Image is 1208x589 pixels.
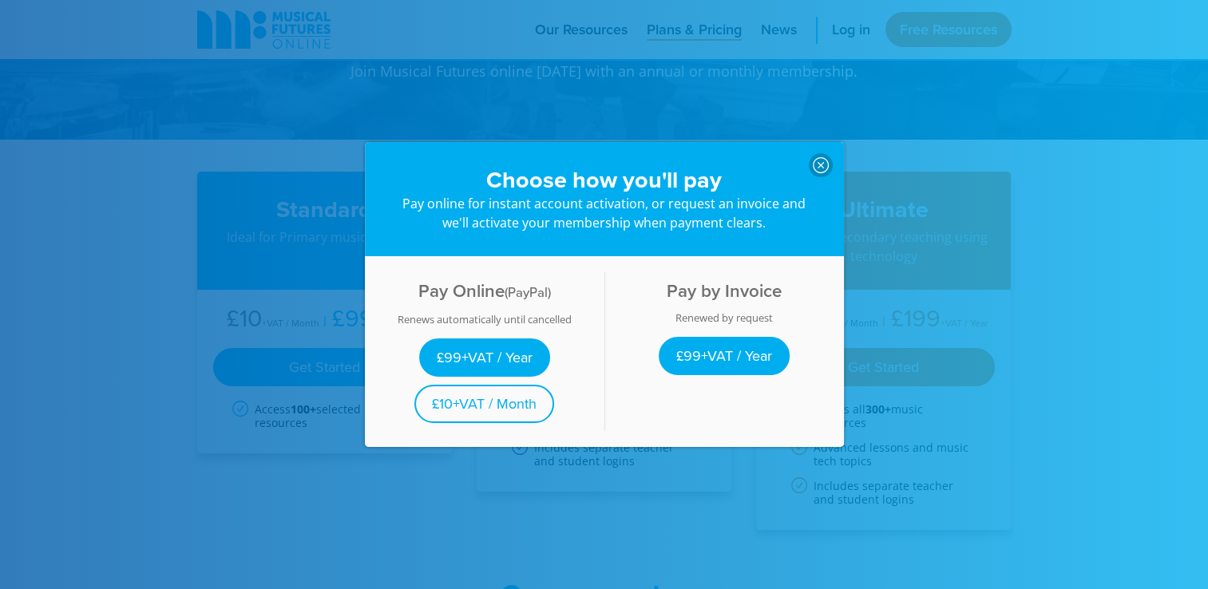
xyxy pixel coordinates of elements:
[614,280,834,302] h4: Pay by Invoice
[397,166,812,194] h3: Choose how you'll pay
[374,313,595,326] div: Renews automatically until cancelled
[419,338,550,377] a: £99+VAT / Year
[397,194,812,232] p: Pay online for instant account activation, or request an invoice and we'll activate your membersh...
[659,337,790,375] a: £99+VAT / Year
[414,385,554,423] a: £10+VAT / Month
[614,311,834,324] div: Renewed by request
[374,280,595,303] h4: Pay Online
[505,283,551,302] span: (PayPal)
